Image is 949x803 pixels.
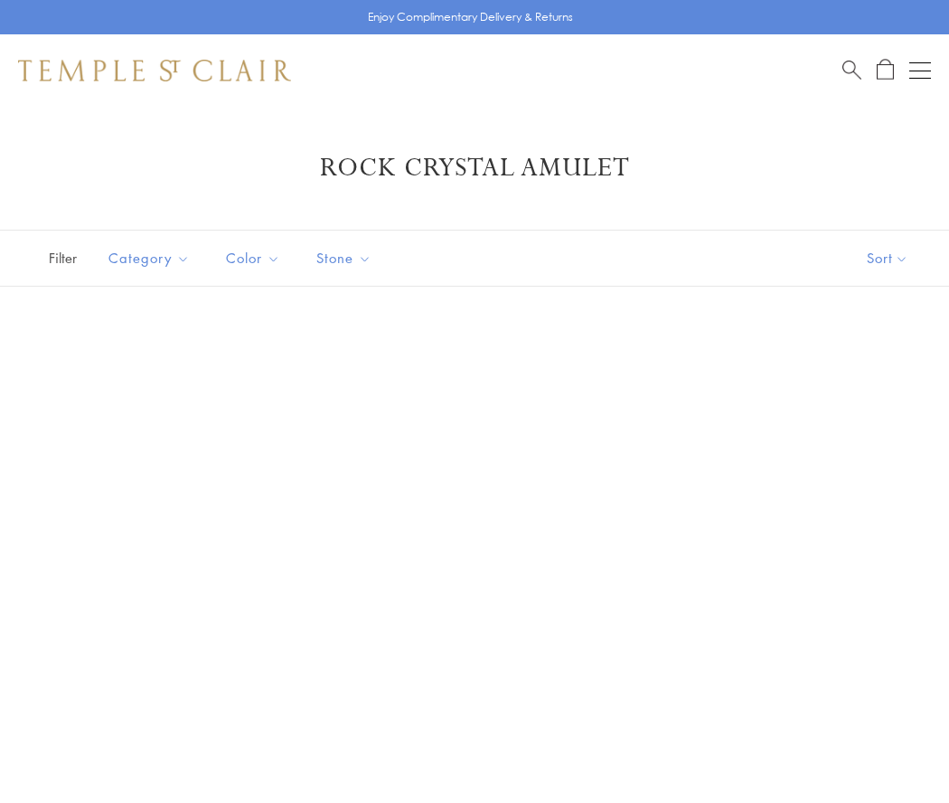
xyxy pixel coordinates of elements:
[909,60,931,81] button: Open navigation
[45,152,904,184] h1: Rock Crystal Amulet
[307,247,385,269] span: Stone
[368,8,573,26] p: Enjoy Complimentary Delivery & Returns
[303,238,385,279] button: Stone
[217,247,294,269] span: Color
[212,238,294,279] button: Color
[18,60,291,81] img: Temple St. Clair
[95,238,203,279] button: Category
[99,247,203,269] span: Category
[842,59,861,81] a: Search
[877,59,894,81] a: Open Shopping Bag
[826,231,949,286] button: Show sort by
